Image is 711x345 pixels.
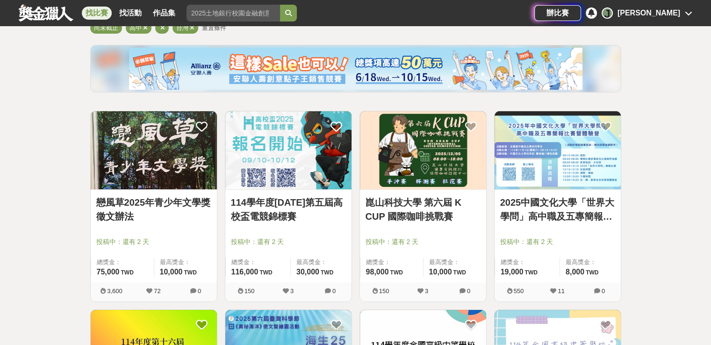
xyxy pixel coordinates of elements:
[96,195,211,223] a: 戀風草2025年青少年文學獎徵文辦法
[121,269,133,276] span: TWD
[558,287,564,295] span: 11
[296,258,346,267] span: 最高獎金：
[149,7,179,20] a: 作品集
[566,268,584,276] span: 8,000
[296,268,319,276] span: 30,000
[501,258,554,267] span: 總獎金：
[160,268,183,276] span: 10,000
[97,268,120,276] span: 75,000
[500,237,615,247] span: 投稿中：還有 2 天
[231,237,346,247] span: 投稿中：還有 2 天
[184,269,196,276] span: TWD
[176,24,188,31] span: 台灣
[244,287,255,295] span: 150
[94,24,118,31] span: 尚未截止
[366,195,481,223] a: 崑山科技大學 第六屆 K CUP 國際咖啡挑戰賽
[231,258,285,267] span: 總獎金：
[202,24,226,31] span: 重置條件
[259,269,272,276] span: TWD
[231,268,259,276] span: 116,000
[360,111,486,190] a: Cover Image
[96,237,211,247] span: 投稿中：還有 2 天
[321,269,333,276] span: TWD
[225,111,352,190] a: Cover Image
[429,268,452,276] span: 10,000
[429,258,481,267] span: 最高獎金：
[107,287,122,295] span: 3,600
[129,24,142,31] span: 高中
[514,287,524,295] span: 550
[82,7,112,20] a: 找比賽
[390,269,402,276] span: TWD
[160,258,211,267] span: 最高獎金：
[91,111,217,189] img: Cover Image
[495,111,621,190] a: Cover Image
[495,111,621,189] img: Cover Image
[602,7,613,19] div: J
[425,287,428,295] span: 3
[586,269,598,276] span: TWD
[524,269,537,276] span: TWD
[225,111,352,189] img: Cover Image
[129,48,582,90] img: cf4fb443-4ad2-4338-9fa3-b46b0bf5d316.png
[231,195,346,223] a: 114學年度[DATE]第五屆高校盃電競錦標賽
[501,268,524,276] span: 19,000
[618,7,680,19] div: [PERSON_NAME]
[534,5,581,21] a: 辦比賽
[115,7,145,20] a: 找活動
[187,5,280,22] input: 2025土地銀行校園金融創意挑戰賽：從你出發 開啟智慧金融新頁
[91,111,217,190] a: Cover Image
[360,111,486,189] img: Cover Image
[453,269,466,276] span: TWD
[154,287,160,295] span: 72
[467,287,470,295] span: 0
[97,258,148,267] span: 總獎金：
[379,287,389,295] span: 150
[332,287,336,295] span: 0
[290,287,294,295] span: 3
[602,287,605,295] span: 0
[500,195,615,223] a: 2025中國文化大學「世界大學問」高中職及五專簡報比賽
[366,237,481,247] span: 投稿中：還有 2 天
[198,287,201,295] span: 0
[366,268,389,276] span: 98,000
[366,258,417,267] span: 總獎金：
[566,258,615,267] span: 最高獎金：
